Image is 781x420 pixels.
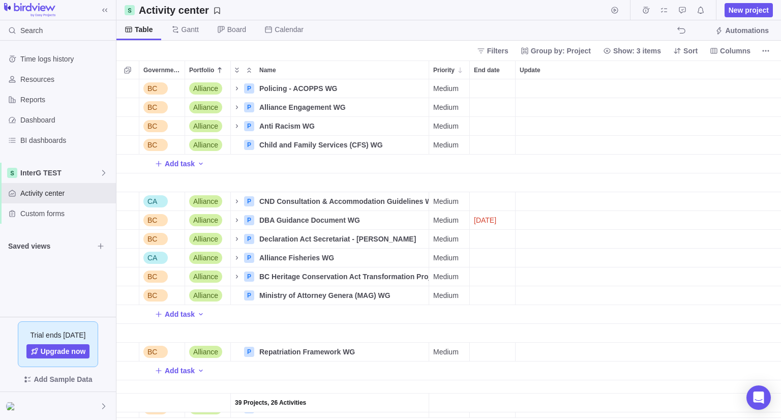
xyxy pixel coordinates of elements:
[231,324,429,343] div: Name
[470,249,516,267] div: End date
[147,253,157,263] span: CA
[429,343,469,361] div: Medium
[193,140,218,150] span: Alliance
[185,98,230,116] div: Alliance
[231,380,429,399] div: Name
[470,211,515,229] div: highlight
[759,44,773,58] span: More actions
[147,290,157,301] span: BC
[259,140,383,150] span: Child and Family Services (CFS) WG
[470,324,516,343] div: End date
[675,3,689,17] span: Approval requests
[470,173,516,192] div: End date
[639,3,653,17] span: Time logs
[433,65,455,75] span: Priority
[255,136,429,154] div: Child and Family Services (CFS) WG
[259,272,429,282] span: BC Heritage Conservation Act Transformation Project (HCATP) WG
[470,267,516,286] div: End date
[147,196,157,206] span: CA
[147,83,157,94] span: BC
[231,173,429,192] div: Name
[433,102,459,112] span: Medium
[139,61,185,79] div: Government Level
[231,267,429,286] div: Name
[193,272,218,282] span: Alliance
[121,63,135,77] span: Selection mode
[147,347,157,357] span: BC
[139,380,185,399] div: Government Level
[255,61,429,79] div: Name
[470,230,516,249] div: End date
[147,272,157,282] span: BC
[139,173,185,192] div: Government Level
[139,343,185,361] div: BC
[255,267,429,286] div: BC Heritage Conservation Act Transformation Project (HCATP) WG
[244,102,254,112] div: P
[259,234,416,244] span: Declaration Act Secretariat - [PERSON_NAME]
[185,79,231,98] div: Portfolio
[429,380,470,399] div: Priority
[599,44,665,58] span: Show: 3 items
[193,290,218,301] span: Alliance
[20,208,112,219] span: Custom forms
[244,196,254,206] div: P
[139,117,185,135] div: BC
[20,95,112,105] span: Reports
[20,188,112,198] span: Activity center
[244,234,254,244] div: P
[231,211,429,230] div: Name
[429,249,469,267] div: Medium
[729,5,769,15] span: New project
[185,211,231,230] div: Portfolio
[139,79,185,98] div: BC
[255,98,429,116] div: Alliance Engagement WG
[487,46,508,56] span: Filters
[139,79,185,98] div: Government Level
[139,3,209,17] h2: Activity center
[193,196,218,206] span: Alliance
[147,121,157,131] span: BC
[235,398,306,408] span: 39 Projects, 26 Activities
[433,290,459,301] span: Medium
[255,343,429,361] div: Repatriation Framework WG
[531,46,591,56] span: Group by: Project
[429,324,470,343] div: Priority
[429,192,469,211] div: Medium
[31,330,86,340] span: Trial ends [DATE]
[683,46,698,56] span: Sort
[255,117,429,135] div: Anti Racism WG
[155,364,195,378] span: Add task
[116,79,781,420] div: grid
[433,272,459,282] span: Medium
[657,8,671,16] a: My assignments
[244,347,254,357] div: P
[193,83,218,94] span: Alliance
[231,394,429,412] div: 39 Projects, 26 Activities
[255,230,429,248] div: Declaration Act Secretariat - DAS WG
[139,117,185,136] div: Government Level
[147,215,157,225] span: BC
[470,211,516,230] div: End date
[255,249,429,267] div: Alliance Fisheries WG
[139,230,185,249] div: Government Level
[147,234,157,244] span: BC
[470,380,516,399] div: End date
[244,215,254,225] div: P
[275,24,304,35] span: Calendar
[231,79,429,98] div: Name
[185,324,231,343] div: Portfolio
[657,3,671,17] span: My assignments
[259,253,334,263] span: Alliance Fisheries WG
[429,136,470,155] div: Priority
[706,44,755,58] span: Columns
[20,74,112,84] span: Resources
[185,173,231,192] div: Portfolio
[694,3,708,17] span: Notifications
[135,24,153,35] span: Table
[155,307,195,321] span: Add task
[429,211,469,229] div: Medium
[185,211,230,229] div: Alliance
[255,192,429,211] div: CND Consultation & Accommodation Guidelines WG
[8,241,94,251] span: Saved views
[139,98,185,116] div: BC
